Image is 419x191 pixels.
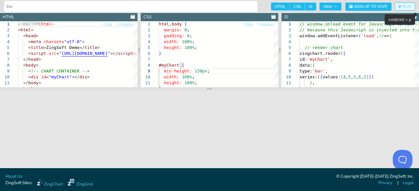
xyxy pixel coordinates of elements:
[18,86,23,91] span: </
[159,86,161,91] span: }
[98,45,100,50] span: >
[195,45,197,50] span: ;
[31,45,44,50] span: title
[44,39,62,44] span: charset
[56,51,59,56] span: =
[356,74,358,79] span: ,
[282,21,291,27] div: 1
[62,51,108,56] span: [URL][DOMAIN_NAME]
[184,27,187,32] span: 0
[351,74,354,79] span: ,
[320,74,323,79] span: {
[358,74,361,79] span: 6
[26,33,36,38] span: head
[182,74,192,79] span: 100%
[307,57,330,62] span: 'myChart'
[371,74,374,79] span: ]
[379,33,382,38] span: (
[164,39,179,44] span: width:
[117,23,132,26] span: Collapse
[336,173,414,180] div: © Copyright [DATE]-[DATE] ZingSoft, Inc.
[33,86,36,91] span: >
[376,33,379,38] span: ,
[28,45,31,50] span: <
[312,80,315,85] span: ,
[23,63,26,68] span: <
[300,74,318,79] span: series:
[46,45,80,50] span: ZingSoft Demo
[28,80,38,85] span: body
[258,23,273,26] span: Collapse
[343,74,346,79] span: 4
[80,74,87,79] span: div
[300,33,358,38] span: window.addEventListener
[182,39,192,44] span: 100%
[141,68,150,74] div: 9
[403,180,414,186] a: Legal
[141,74,150,80] div: 10
[59,51,62,56] span: "
[195,80,197,85] span: ;
[284,14,288,20] div: JS
[282,62,291,68] div: 8
[271,3,290,10] span: HTML
[312,69,325,73] span: 'bar'
[36,63,39,68] span: >
[366,74,369,79] span: ]
[282,33,291,39] div: 3
[300,51,340,56] span: zingchart.render
[184,22,187,26] span: {
[117,22,133,28] button: Collapse
[282,27,291,33] div: 2
[164,33,185,38] span: padding:
[403,5,411,8] span: RUN
[300,63,312,68] span: data:
[345,3,392,11] button: Sign Up to Save
[159,51,161,56] span: }
[141,33,150,39] div: 3
[290,3,305,10] span: CSS
[330,57,333,62] span: ,
[305,3,316,10] span: JS
[398,23,414,26] span: Collapse
[36,33,39,38] span: >
[23,33,26,38] span: <
[322,74,340,79] span: values:
[244,22,253,28] button: Copy
[3,14,14,20] div: HTML
[164,80,182,85] span: height:
[378,180,392,186] a: Privacy
[118,51,133,56] span: script
[184,80,194,85] span: 100%
[141,86,150,92] div: 12
[323,5,337,8] span: View
[361,33,376,38] span: 'load'
[7,1,255,12] input: Untitled Demo
[141,27,150,33] div: 2
[31,51,46,56] span: script
[110,51,118,56] span: ></
[172,22,182,26] span: body
[72,74,79,79] span: ></
[159,63,179,68] span: #myChart
[164,69,192,73] span: min-height:
[46,74,49,79] span: =
[325,69,328,73] span: ,
[141,39,150,45] div: 4
[39,80,41,85] span: >
[282,80,291,86] div: 11
[141,21,150,27] div: 1
[348,74,351,79] span: 5
[41,22,51,26] span: html
[103,23,112,26] span: Copy
[87,74,90,79] span: >
[187,27,190,32] span: ;
[141,45,150,51] div: 5
[159,22,169,26] span: html
[44,45,46,50] span: >
[395,3,415,10] button: RUN
[192,39,195,44] span: ;
[361,74,364,79] span: ,
[51,22,54,26] span: >
[49,51,56,56] span: src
